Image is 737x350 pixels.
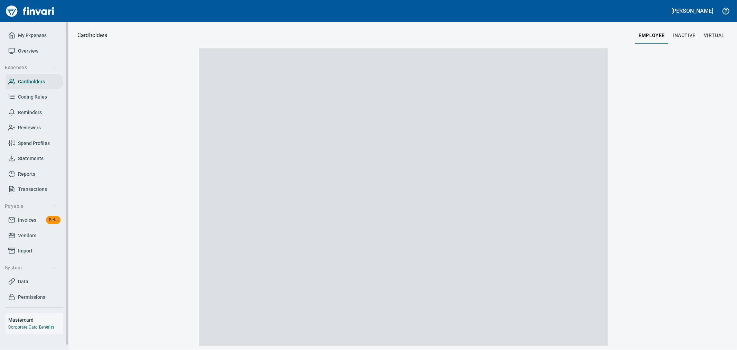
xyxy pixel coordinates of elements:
a: Reminders [6,105,63,120]
span: Data [18,277,28,286]
p: Cardholders [77,31,107,39]
span: Statements [18,154,44,163]
button: Payable [2,200,60,213]
span: Reminders [18,108,42,117]
button: [PERSON_NAME] [670,6,715,16]
button: System [2,261,60,274]
span: Invoices [18,216,36,224]
span: System [5,264,57,272]
a: Statements [6,151,63,166]
a: Cardholders [6,74,63,90]
span: Beta [46,216,60,224]
span: employee [639,31,665,40]
span: Import [18,247,32,255]
a: Coding Rules [6,89,63,105]
a: Data [6,274,63,289]
span: Transactions [18,185,47,194]
span: Overview [18,47,38,55]
a: Reports [6,166,63,182]
nav: breadcrumb [77,31,107,39]
span: Reports [18,170,35,178]
a: Transactions [6,182,63,197]
span: Reviewers [18,123,41,132]
span: Coding Rules [18,93,47,101]
a: Overview [6,43,63,59]
span: Inactive [673,31,696,40]
a: Spend Profiles [6,136,63,151]
a: Reviewers [6,120,63,136]
h5: [PERSON_NAME] [672,7,713,15]
span: Expenses [5,63,57,72]
span: Vendors [18,231,36,240]
button: Expenses [2,61,60,74]
a: Vendors [6,228,63,243]
a: Permissions [6,289,63,305]
a: InvoicesBeta [6,212,63,228]
span: Cardholders [18,77,45,86]
span: My Expenses [18,31,47,40]
a: Import [6,243,63,259]
span: virtual [704,31,725,40]
span: Permissions [18,293,45,302]
a: My Expenses [6,28,63,43]
img: Finvari [4,3,56,19]
a: Corporate Card Benefits [8,325,54,330]
span: Payable [5,202,57,211]
h6: Mastercard [8,316,63,324]
span: Spend Profiles [18,139,50,148]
